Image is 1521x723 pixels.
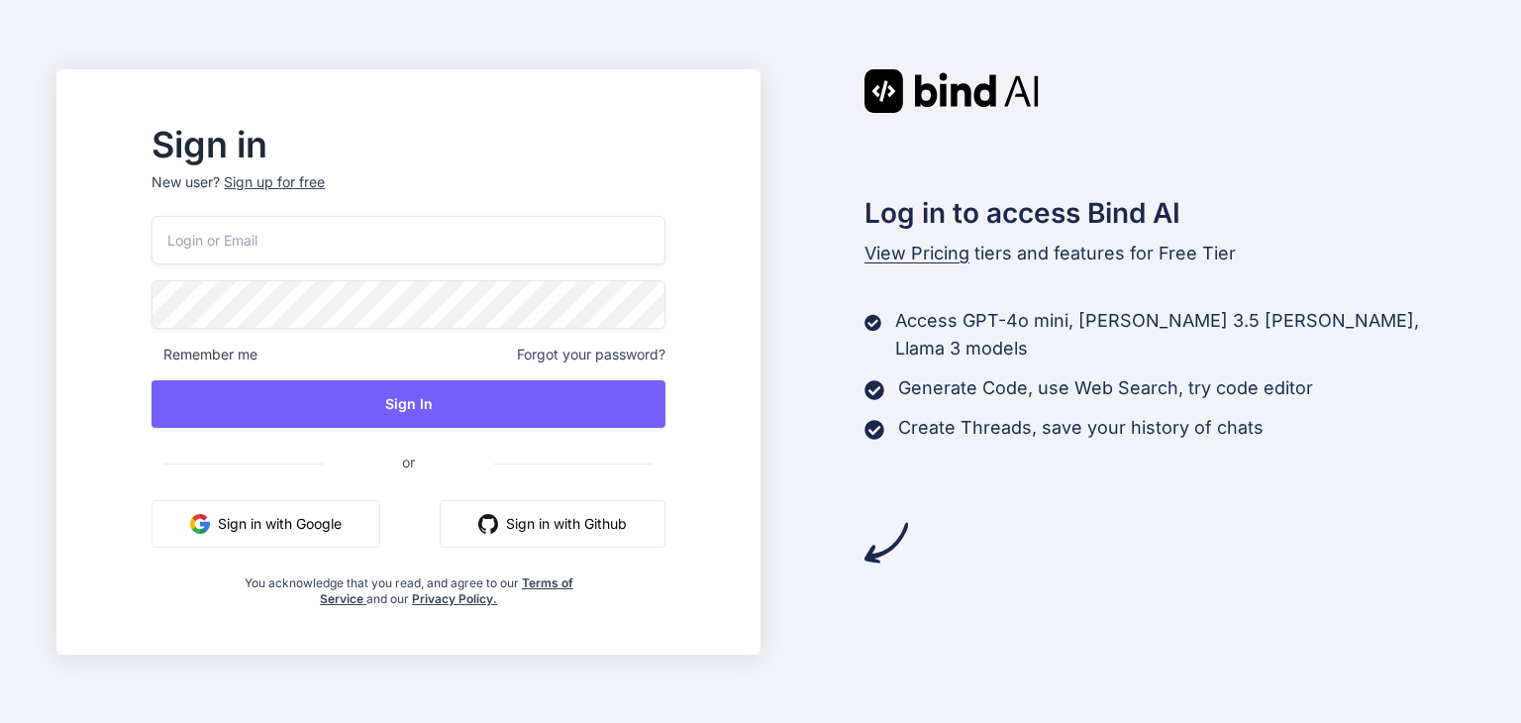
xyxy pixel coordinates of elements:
[190,514,210,534] img: google
[864,192,1465,234] h2: Log in to access Bind AI
[478,514,498,534] img: github
[152,500,380,548] button: Sign in with Google
[224,172,325,192] div: Sign up for free
[864,243,969,263] span: View Pricing
[152,172,664,216] p: New user?
[440,500,665,548] button: Sign in with Github
[864,521,908,565] img: arrow
[238,564,580,607] div: You acknowledge that you read, and agree to our and our
[895,307,1465,362] p: Access GPT-4o mini, [PERSON_NAME] 3.5 [PERSON_NAME], Llama 3 models
[320,575,573,606] a: Terms of Service
[898,414,1264,442] p: Create Threads, save your history of chats
[152,345,257,364] span: Remember me
[517,345,665,364] span: Forgot your password?
[152,216,664,264] input: Login or Email
[898,374,1313,402] p: Generate Code, use Web Search, try code editor
[412,591,497,606] a: Privacy Policy.
[152,380,664,428] button: Sign In
[152,129,664,160] h2: Sign in
[864,240,1465,267] p: tiers and features for Free Tier
[864,69,1039,113] img: Bind AI logo
[323,438,494,486] span: or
